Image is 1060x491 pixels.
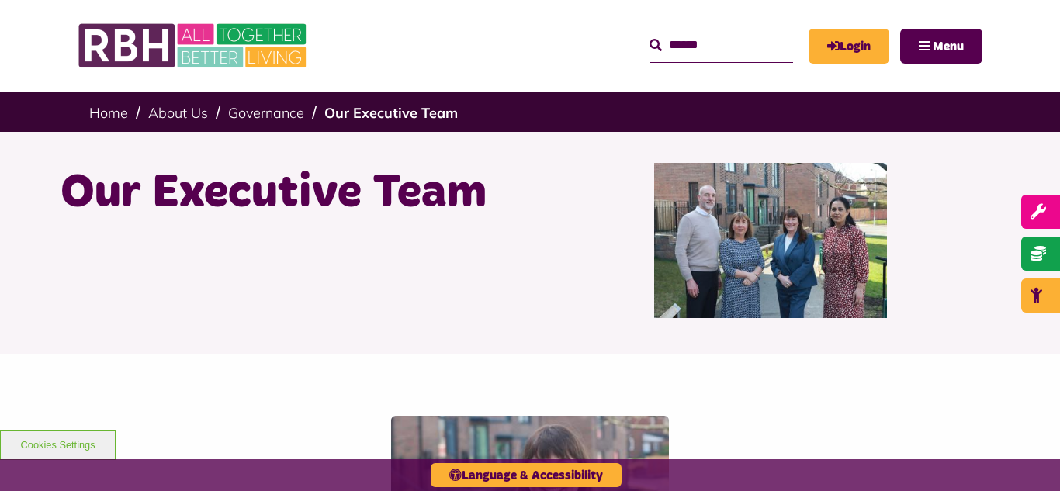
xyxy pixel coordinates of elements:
a: About Us [148,104,208,122]
a: Our Executive Team [324,104,458,122]
span: Menu [933,40,964,53]
a: MyRBH [809,29,889,64]
input: Search [650,29,793,62]
button: Language & Accessibility [431,463,622,487]
a: Governance [228,104,304,122]
img: RBH Executive Team [654,163,887,318]
h1: Our Executive Team [61,163,518,223]
button: Navigation [900,29,982,64]
a: Home [89,104,128,122]
img: RBH [78,16,310,76]
iframe: Netcall Web Assistant for live chat [990,421,1060,491]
